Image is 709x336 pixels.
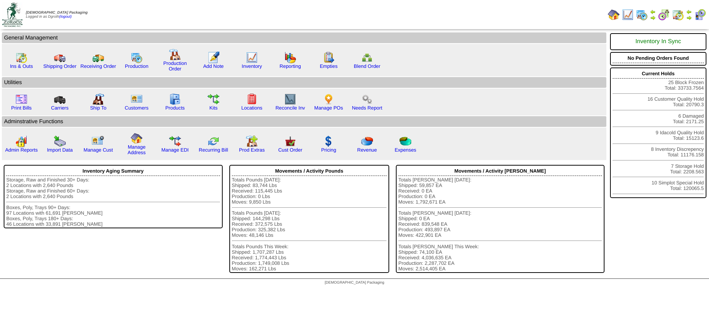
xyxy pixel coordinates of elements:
[400,135,411,147] img: pie_chart2.png
[323,52,335,63] img: workorder.gif
[51,105,68,111] a: Carriers
[11,105,32,111] a: Print Bills
[284,52,296,63] img: graph.gif
[686,15,692,21] img: arrowright.gif
[608,9,620,21] img: home.gif
[395,147,417,153] a: Expenses
[613,53,704,63] div: No Pending Orders Found
[92,52,104,63] img: truck2.gif
[610,67,706,198] div: 25 Block Frozen Total: 33733.7564 16 Customer Quality Hold Total: 20790.3 6 Damaged Total: 2171.2...
[278,147,302,153] a: Cust Order
[6,166,220,176] div: Inventory Aging Summary
[636,9,648,21] img: calendarprod.gif
[694,9,706,21] img: calendarcustomer.gif
[2,2,23,27] img: zoroco-logo-small.webp
[672,9,684,21] img: calendarinout.gif
[658,9,670,21] img: calendarblend.gif
[321,147,336,153] a: Pricing
[26,11,88,15] span: [DEMOGRAPHIC_DATA] Packaging
[280,63,301,69] a: Reporting
[232,166,387,176] div: Movements / Activity Pounds
[208,93,219,105] img: workflow.gif
[686,9,692,15] img: arrowleft.gif
[246,135,258,147] img: prodextras.gif
[125,63,148,69] a: Production
[361,52,373,63] img: network.png
[650,15,656,21] img: arrowright.gif
[83,147,113,153] a: Manage Cust
[16,93,27,105] img: invoice2.gif
[163,60,187,72] a: Production Order
[320,63,338,69] a: Empties
[92,93,104,105] img: factory2.gif
[361,135,373,147] img: pie_chart.png
[165,105,185,111] a: Products
[92,135,105,147] img: managecust.png
[357,147,377,153] a: Revenue
[284,93,296,105] img: line_graph2.gif
[208,52,219,63] img: orders.gif
[131,52,143,63] img: calendarprod.gif
[650,9,656,15] img: arrowleft.gif
[275,105,305,111] a: Reconcile Inv
[161,147,189,153] a: Manage EDI
[54,93,66,105] img: truck3.gif
[54,135,66,147] img: import.gif
[81,63,116,69] a: Receiving Order
[239,147,265,153] a: Prod Extras
[323,93,335,105] img: po.png
[125,105,148,111] a: Customers
[2,77,606,88] td: Utilities
[16,135,27,147] img: graph2.png
[2,116,606,127] td: Adminstrative Functions
[2,32,606,43] td: General Management
[398,166,602,176] div: Movements / Activity [PERSON_NAME]
[361,93,373,105] img: workflow.png
[209,105,218,111] a: Kits
[16,52,27,63] img: calendarinout.gif
[90,105,106,111] a: Ship To
[5,147,38,153] a: Admin Reports
[241,105,262,111] a: Locations
[199,147,228,153] a: Recurring Bill
[622,9,634,21] img: line_graph.gif
[131,93,143,105] img: customers.gif
[169,93,181,105] img: cabinet.gif
[246,93,258,105] img: locations.gif
[613,69,704,79] div: Current Holds
[6,177,220,227] div: Storage, Raw and Finished 30+ Days: 2 Locations with 2,640 Pounds Storage, Raw and Finished 60+ D...
[284,135,296,147] img: cust_order.png
[10,63,33,69] a: Ins & Outs
[131,132,143,144] img: home.gif
[613,35,704,49] div: Inventory In Sync
[325,281,384,285] span: [DEMOGRAPHIC_DATA] Packaging
[169,135,181,147] img: edi.gif
[242,63,262,69] a: Inventory
[59,15,72,19] a: (logout)
[203,63,224,69] a: Add Note
[246,52,258,63] img: line_graph.gif
[128,144,146,155] a: Manage Address
[47,147,73,153] a: Import Data
[398,177,602,271] div: Totals [PERSON_NAME] [DATE]: Shipped: 59,857 EA Received: 0 EA Production: 0 EA Moves: 1,792,671 ...
[26,11,88,19] span: Logged in as Dgroth
[354,63,380,69] a: Blend Order
[314,105,343,111] a: Manage POs
[323,135,335,147] img: dollar.gif
[54,52,66,63] img: truck.gif
[169,49,181,60] img: factory.gif
[352,105,382,111] a: Needs Report
[43,63,76,69] a: Shipping Order
[232,177,387,271] div: Totals Pounds [DATE]: Shipped: 83,744 Lbs Received: 115,445 Lbs Production: 0 Lbs Moves: 9,850 Lb...
[208,135,219,147] img: reconcile.gif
